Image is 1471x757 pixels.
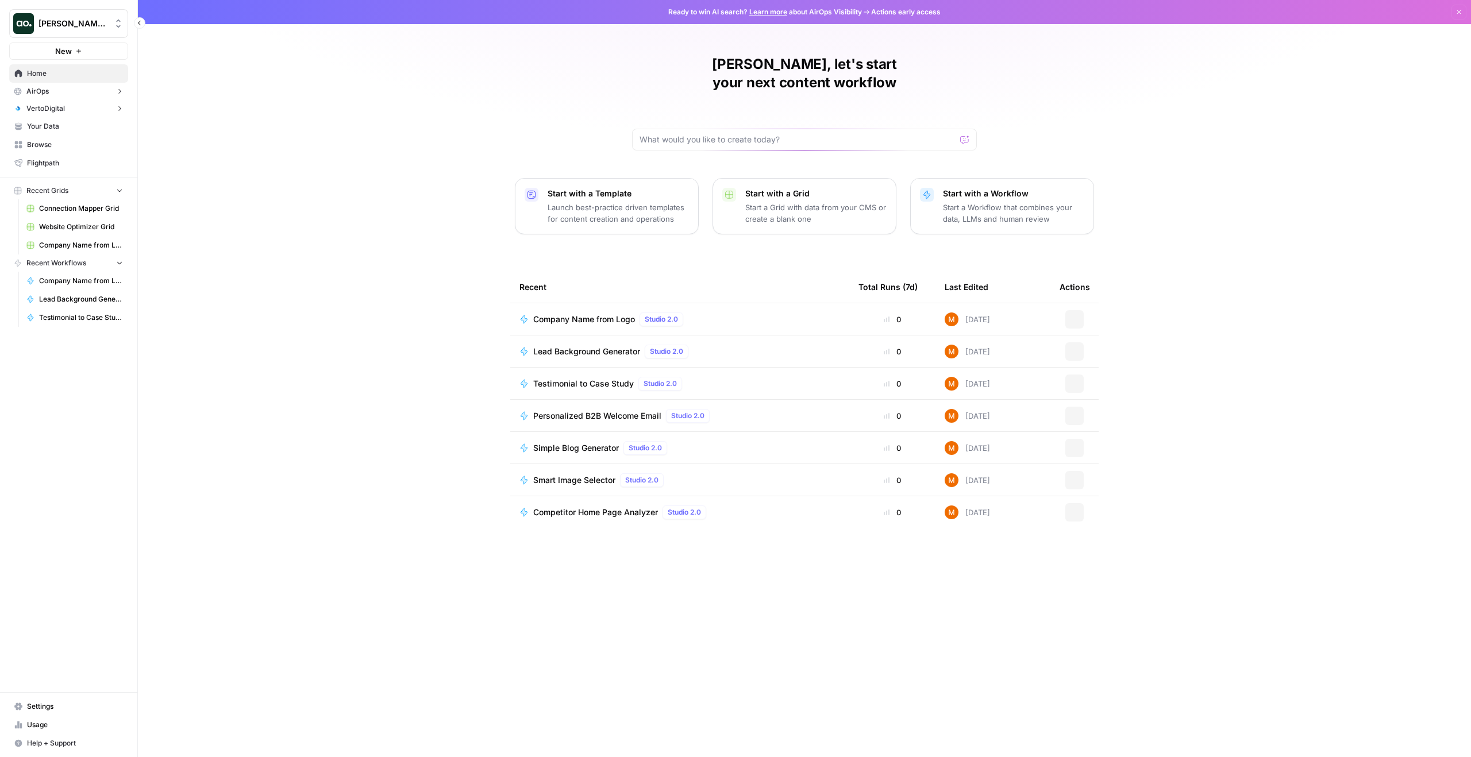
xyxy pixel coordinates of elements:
[21,199,128,218] a: Connection Mapper Grid
[9,697,128,716] a: Settings
[519,409,840,423] a: Personalized B2B Welcome EmailStudio 2.0
[945,377,958,391] img: 4suam345j4k4ehuf80j2ussc8x0k
[668,7,862,17] span: Ready to win AI search? about AirOps Visibility
[533,314,635,325] span: Company Name from Logo
[39,294,123,304] span: Lead Background Generator
[27,738,123,748] span: Help + Support
[9,43,128,60] button: New
[9,100,128,117] button: VertoDigital
[39,203,123,214] span: Connection Mapper Grid
[945,409,958,423] img: 4suam345j4k4ehuf80j2ussc8x0k
[14,105,22,113] img: uzx88xt6rub1d2sw5kc9lt63ieup
[21,290,128,308] a: Lead Background Generator
[9,64,128,83] a: Home
[644,378,677,389] span: Studio 2.0
[27,140,123,150] span: Browse
[519,271,840,303] div: Recent
[533,410,661,422] span: Personalized B2B Welcome Email
[519,345,840,358] a: Lead Background GeneratorStudio 2.0
[9,83,128,100] button: AirOps
[858,507,926,518] div: 0
[945,441,990,455] div: [DATE]
[9,9,128,38] button: Workspace: Mike Kenler's Workspace
[945,473,990,487] div: [DATE]
[945,345,990,358] div: [DATE]
[55,45,72,57] span: New
[533,378,634,389] span: Testimonial to Case Study
[26,258,86,268] span: Recent Workflows
[745,202,887,225] p: Start a Grid with data from your CMS or create a blank one
[9,117,128,136] a: Your Data
[39,240,123,250] span: Company Name from Logo Grid
[945,441,958,455] img: 4suam345j4k4ehuf80j2ussc8x0k
[640,134,956,145] input: What would you like to create today?
[533,442,619,454] span: Simple Blog Generator
[27,158,123,168] span: Flightpath
[871,7,941,17] span: Actions early access
[21,236,128,254] a: Company Name from Logo Grid
[858,410,926,422] div: 0
[533,507,658,518] span: Competitor Home Page Analyzer
[548,188,689,199] p: Start with a Template
[519,441,840,455] a: Simple Blog GeneratorStudio 2.0
[38,18,108,29] span: [PERSON_NAME] Workspace
[945,312,990,326] div: [DATE]
[910,178,1094,234] button: Start with a WorkflowStart a Workflow that combines your data, LLMs and human review
[9,182,128,199] button: Recent Grids
[519,505,840,519] a: Competitor Home Page AnalyzerStudio 2.0
[13,13,34,34] img: Mike Kenler's Workspace Logo
[39,312,123,323] span: Testimonial to Case Study
[945,505,958,519] img: 4suam345j4k4ehuf80j2ussc8x0k
[945,271,988,303] div: Last Edited
[945,377,990,391] div: [DATE]
[533,346,640,357] span: Lead Background Generator
[945,473,958,487] img: 4suam345j4k4ehuf80j2ussc8x0k
[858,346,926,357] div: 0
[27,720,123,730] span: Usage
[858,314,926,325] div: 0
[943,188,1084,199] p: Start with a Workflow
[533,474,615,486] span: Smart Image Selector
[713,178,896,234] button: Start with a GridStart a Grid with data from your CMS or create a blank one
[27,121,123,132] span: Your Data
[21,308,128,327] a: Testimonial to Case Study
[945,409,990,423] div: [DATE]
[548,202,689,225] p: Launch best-practice driven templates for content creation and operations
[625,475,659,485] span: Studio 2.0
[943,202,1084,225] p: Start a Workflow that combines your data, LLMs and human review
[745,188,887,199] p: Start with a Grid
[21,272,128,290] a: Company Name from Logo
[39,276,123,286] span: Company Name from Logo
[671,411,704,421] span: Studio 2.0
[858,474,926,486] div: 0
[519,473,840,487] a: Smart Image SelectorStudio 2.0
[945,505,990,519] div: [DATE]
[515,178,699,234] button: Start with a TemplateLaunch best-practice driven templates for content creation and operations
[519,377,840,391] a: Testimonial to Case StudyStudio 2.0
[650,346,683,357] span: Studio 2.0
[519,312,840,326] a: Company Name from LogoStudio 2.0
[1060,271,1090,303] div: Actions
[945,345,958,358] img: 4suam345j4k4ehuf80j2ussc8x0k
[39,222,123,232] span: Website Optimizer Grid
[9,254,128,272] button: Recent Workflows
[9,734,128,752] button: Help + Support
[749,7,787,16] a: Learn more
[668,507,701,517] span: Studio 2.0
[858,271,918,303] div: Total Runs (7d)
[945,312,958,326] img: 4suam345j4k4ehuf80j2ussc8x0k
[9,154,128,172] a: Flightpath
[26,186,68,196] span: Recent Grids
[26,103,65,114] span: VertoDigital
[9,716,128,734] a: Usage
[629,443,662,453] span: Studio 2.0
[632,55,977,92] h1: [PERSON_NAME], let's start your next content workflow
[9,136,128,154] a: Browse
[858,378,926,389] div: 0
[858,442,926,454] div: 0
[26,86,49,96] span: AirOps
[645,314,678,325] span: Studio 2.0
[27,68,123,79] span: Home
[27,701,123,712] span: Settings
[21,218,128,236] a: Website Optimizer Grid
